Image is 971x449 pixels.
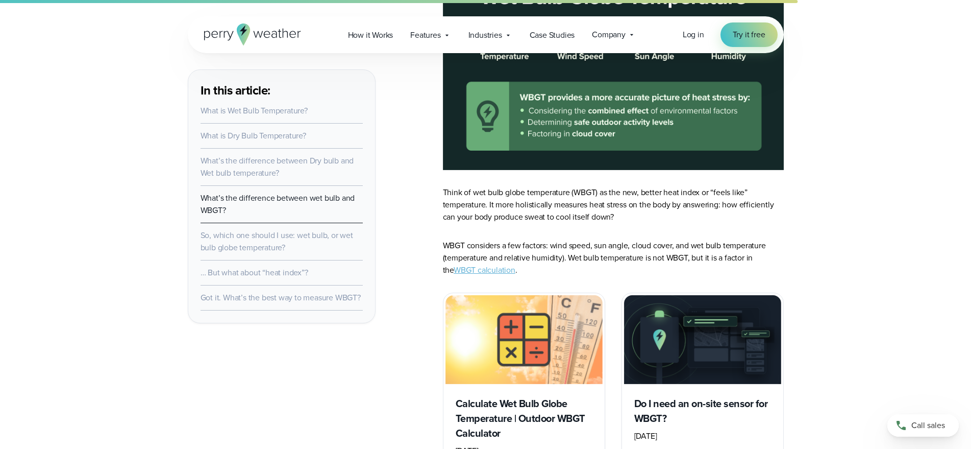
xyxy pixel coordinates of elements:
span: Try it free [733,29,765,41]
div: [DATE] [634,430,771,442]
a: So, which one should I use: wet bulb, or wet bulb globe temperature? [201,229,353,253]
span: Log in [683,29,704,40]
a: Got it. What’s the best way to measure WBGT? [201,292,361,303]
span: Case Studies [530,29,575,41]
a: What is Wet Bulb Temperature? [201,105,308,116]
a: How it Works [339,25,402,45]
a: Log in [683,29,704,41]
a: Try it free [720,22,778,47]
p: Think of wet bulb globe temperature (WBGT) as the new, better heat index or “feels like” temperat... [443,186,784,223]
span: How it Works [348,29,393,41]
span: Call sales [911,419,945,432]
h3: In this article: [201,82,363,99]
a: What is Dry Bulb Temperature? [201,130,306,141]
img: Calculate Wet Bulb Globe Temperature (WBGT) [445,295,603,384]
a: What’s the difference between Dry bulb and Wet bulb temperature? [201,155,354,179]
a: What’s the difference between wet bulb and WBGT? [201,192,355,216]
a: … But what about “heat index”? [201,267,308,278]
h3: Do I need an on-site sensor for WBGT? [634,396,771,426]
h3: Calculate Wet Bulb Globe Temperature | Outdoor WBGT Calculator [456,396,592,441]
a: WBGT calculation [454,264,515,276]
span: Company [592,29,626,41]
span: Industries [468,29,502,41]
span: Features [410,29,440,41]
img: On-site WBGT sensor [624,295,781,384]
a: Call sales [887,414,959,437]
p: WBGT considers a few factors: wind speed, sun angle, cloud cover, and wet bulb temperature (tempe... [443,240,784,276]
a: Case Studies [521,25,584,45]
